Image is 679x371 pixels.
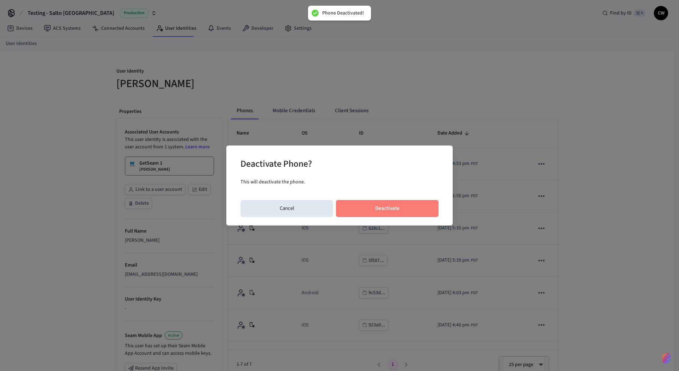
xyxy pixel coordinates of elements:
[240,200,333,217] button: Cancel
[322,10,364,16] div: Phone Deactivated!
[662,353,671,364] img: SeamLogoGradient.69752ec5.svg
[336,200,439,217] button: Deactivate
[240,154,312,176] h2: Deactivate Phone?
[240,176,439,189] div: This will deactivate the phone.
